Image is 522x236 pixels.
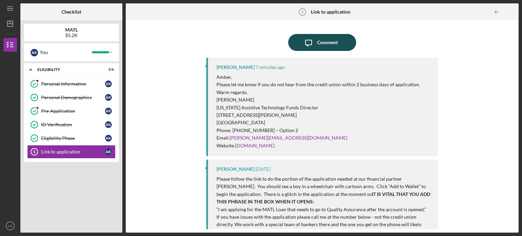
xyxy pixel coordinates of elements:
[37,68,97,72] div: ELIGIBILITY
[105,108,112,114] div: A K
[105,80,112,87] div: A K
[102,68,114,72] div: 5 / 6
[62,9,81,15] b: Checklist
[27,104,116,118] a: Pre-ApplicationAK
[216,81,420,88] p: Please let me know if you do not hear from the credit union within 2 business days of application.
[105,135,112,142] div: A K
[3,219,17,233] button: AK
[216,73,420,81] p: Amber,
[216,96,420,104] p: [PERSON_NAME]
[317,34,338,51] div: Comment
[65,27,78,33] b: MATL
[8,224,13,228] text: AK
[41,122,105,127] div: ID Verification
[31,49,38,56] div: A K
[27,145,116,159] a: 5Link to applicationAK
[216,213,431,236] p: If you have issues with the application please call me at the number below - not the credit union...
[105,148,112,155] div: A K
[41,149,105,155] div: Link to application
[216,111,420,119] p: [STREET_ADDRESS][PERSON_NAME]
[41,135,105,141] div: Eligibility Phase
[27,91,116,104] a: Personal DemographicsAK
[105,121,112,128] div: A K
[311,9,350,15] b: Link to application
[27,131,116,145] a: Eligibility PhaseAK
[27,77,116,91] a: Personal InformationAK
[288,34,356,51] button: Comment
[235,143,275,148] a: [DOMAIN_NAME]
[41,81,105,87] div: Personal Information
[216,166,255,172] div: [PERSON_NAME]
[301,10,303,14] tspan: 5
[216,206,431,213] p: “I am applying for the MATL Loan that needs to go to Quality Assurance after the account is opened.”
[216,175,431,206] p: Please follow the link to do the portion of the application needed at our financial partner [PERS...
[27,118,116,131] a: ID VerificationAK
[216,119,420,126] p: [GEOGRAPHIC_DATA]
[41,95,105,100] div: Personal Demographics
[256,65,285,70] time: 2025-08-14 15:19
[230,135,347,141] a: [PERSON_NAME][EMAIL_ADDRESS][DOMAIN_NAME]
[33,150,35,154] tspan: 5
[41,108,105,114] div: Pre-Application
[105,94,112,101] div: A K
[216,142,420,149] p: Website:
[40,47,92,58] div: You
[216,104,420,111] p: [US_STATE] Assistive Technology Funds Director
[216,65,255,70] div: [PERSON_NAME]
[216,127,420,134] p: Phone: [PHONE_NUMBER] – Option 2
[216,89,420,96] p: Warm regards,
[256,166,271,172] time: 2025-08-12 18:43
[216,134,420,142] p: Email:
[65,33,78,38] div: $5.2K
